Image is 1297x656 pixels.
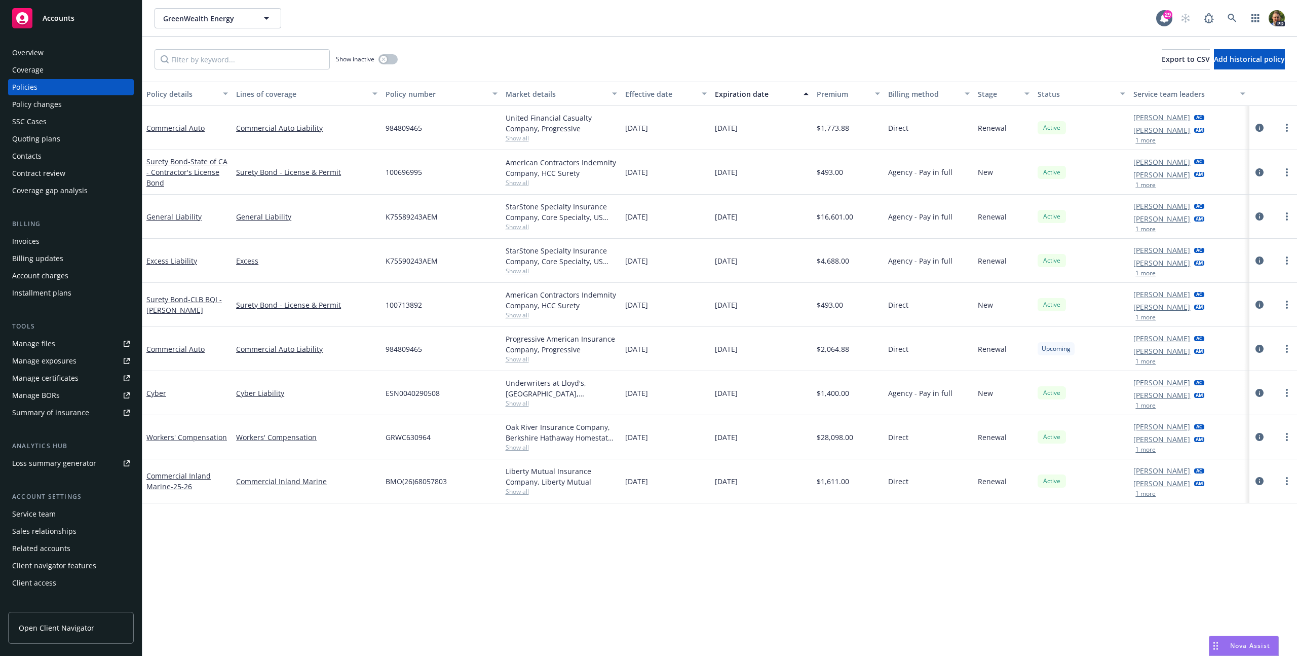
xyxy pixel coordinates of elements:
[1253,166,1266,178] a: circleInformation
[502,82,621,106] button: Market details
[1209,636,1222,655] div: Drag to move
[12,165,65,181] div: Contract review
[715,344,738,354] span: [DATE]
[386,344,422,354] span: 984809465
[12,387,60,404] div: Manage BORs
[146,432,227,442] a: Workers' Compensation
[978,344,1007,354] span: Renewal
[978,388,993,398] span: New
[12,558,96,574] div: Client navigator features
[146,256,197,266] a: Excess Liability
[146,212,202,222] a: General Liability
[8,387,134,404] a: Manage BORs
[12,575,56,591] div: Client access
[146,295,222,315] a: Surety Bond
[236,256,377,266] a: Excess
[978,167,993,177] span: New
[155,49,330,69] input: Filter by keyword...
[506,113,617,134] div: United Financial Casualty Company, Progressive
[1042,300,1062,309] span: Active
[978,256,1007,266] span: Renewal
[715,388,738,398] span: [DATE]
[888,123,908,133] span: Direct
[1245,8,1266,28] a: Switch app
[978,211,1007,222] span: Renewal
[8,523,134,539] a: Sales relationships
[8,4,134,32] a: Accounts
[1253,475,1266,487] a: circleInformation
[12,114,47,130] div: SSC Cases
[1133,465,1190,476] a: [PERSON_NAME]
[8,219,134,229] div: Billing
[386,256,438,266] span: K75590243AEM
[12,455,96,471] div: Loss summary generator
[1214,49,1285,69] button: Add historical policy
[1133,125,1190,135] a: [PERSON_NAME]
[236,211,377,222] a: General Liability
[817,388,849,398] span: $1,400.00
[1133,333,1190,344] a: [PERSON_NAME]
[12,523,77,539] div: Sales relationships
[8,558,134,574] a: Client navigator features
[386,300,422,310] span: 100713892
[1135,314,1156,320] button: 1 more
[711,82,813,106] button: Expiration date
[715,211,738,222] span: [DATE]
[155,8,281,28] button: GreenWealth Energy
[1209,636,1279,656] button: Nova Assist
[1253,387,1266,399] a: circleInformation
[888,300,908,310] span: Direct
[625,256,648,266] span: [DATE]
[888,211,952,222] span: Agency - Pay in full
[8,575,134,591] a: Client access
[813,82,885,106] button: Premium
[12,62,44,78] div: Coverage
[236,167,377,177] a: Surety Bond - License & Permit
[1163,10,1172,19] div: 29
[506,378,617,399] div: Underwriters at Lloyd's, [GEOGRAPHIC_DATA], [PERSON_NAME] of London, CFC Underwriting
[978,432,1007,443] span: Renewal
[1135,270,1156,276] button: 1 more
[8,285,134,301] a: Installment plans
[236,123,377,133] a: Commercial Auto Liability
[1042,168,1062,177] span: Active
[8,79,134,95] a: Policies
[1281,122,1293,134] a: more
[8,131,134,147] a: Quoting plans
[1133,112,1190,123] a: [PERSON_NAME]
[1162,54,1210,64] span: Export to CSV
[1133,213,1190,224] a: [PERSON_NAME]
[817,211,853,222] span: $16,601.00
[142,82,232,106] button: Policy details
[12,79,37,95] div: Policies
[236,89,366,99] div: Lines of coverage
[1133,169,1190,180] a: [PERSON_NAME]
[1281,343,1293,355] a: more
[1133,302,1190,312] a: [PERSON_NAME]
[1133,390,1190,400] a: [PERSON_NAME]
[888,432,908,443] span: Direct
[1135,358,1156,365] button: 1 more
[974,82,1034,106] button: Stage
[386,476,447,487] span: BMO(26)68057803
[506,157,617,178] div: American Contractors Indemnity Company, HCC Surety
[386,432,431,443] span: GRWC630964
[1281,475,1293,487] a: more
[236,388,377,398] a: Cyber Liability
[8,506,134,522] a: Service team
[715,476,738,487] span: [DATE]
[506,355,617,363] span: Show all
[506,487,617,496] span: Show all
[625,211,648,222] span: [DATE]
[1281,166,1293,178] a: more
[382,82,501,106] button: Policy number
[506,201,617,223] div: StarStone Specialty Insurance Company, Core Specialty, US Risk Insurance Group, Inc.
[12,233,40,249] div: Invoices
[12,250,63,267] div: Billing updates
[1133,89,1234,99] div: Service team leaders
[817,167,843,177] span: $493.00
[1253,122,1266,134] a: circleInformation
[232,82,382,106] button: Lines of coverage
[625,476,648,487] span: [DATE]
[236,476,377,487] a: Commercial Inland Marine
